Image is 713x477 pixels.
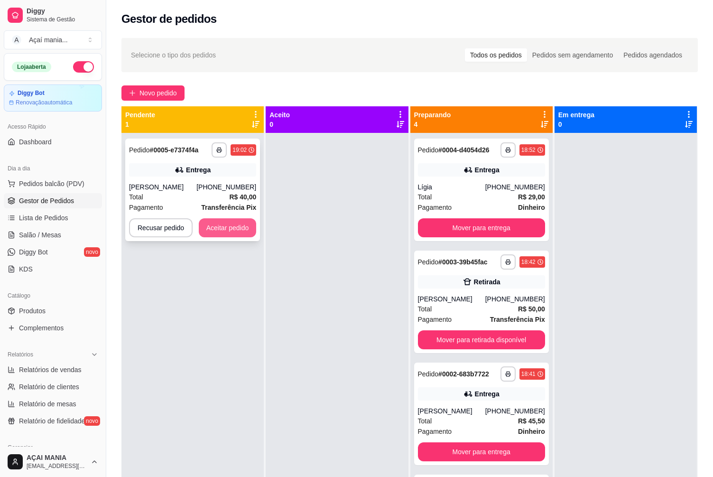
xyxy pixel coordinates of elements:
h2: Gestor de pedidos [121,11,217,27]
div: [PERSON_NAME] [418,294,485,304]
div: 18:42 [521,258,536,266]
div: Entrega [186,165,211,175]
button: Mover para entrega [418,442,545,461]
strong: R$ 29,00 [518,193,545,201]
p: 1 [125,120,155,129]
strong: R$ 40,00 [229,193,256,201]
div: Loja aberta [12,62,51,72]
div: [PHONE_NUMBER] [196,182,256,192]
strong: Transferência Pix [490,316,545,323]
span: Total [129,192,143,202]
strong: R$ 45,50 [518,417,545,425]
span: Relatório de mesas [19,399,76,409]
strong: # 0002-683b7722 [438,370,489,378]
div: [PHONE_NUMBER] [485,406,545,416]
a: Produtos [4,303,102,318]
a: Relatório de clientes [4,379,102,394]
span: Dashboard [19,137,52,147]
div: 19:02 [232,146,247,154]
button: Alterar Status [73,61,94,73]
strong: R$ 50,00 [518,305,545,313]
span: Produtos [19,306,46,316]
a: DiggySistema de Gestão [4,4,102,27]
span: Selecione o tipo dos pedidos [131,50,216,60]
div: 18:52 [521,146,536,154]
div: [PERSON_NAME] [418,406,485,416]
strong: # 0005-e7374f4a [150,146,199,154]
strong: Dinheiro [518,204,545,211]
span: Salão / Mesas [19,230,61,240]
a: Complementos [4,320,102,336]
span: plus [129,90,136,96]
span: Relatórios [8,351,33,358]
p: Em entrega [558,110,594,120]
span: Diggy [27,7,98,16]
span: Pedido [129,146,150,154]
span: Relatório de clientes [19,382,79,392]
button: Aceitar pedido [199,218,257,237]
button: AÇAI MANIA[EMAIL_ADDRESS][DOMAIN_NAME] [4,450,102,473]
span: Relatório de fidelidade [19,416,85,426]
a: Relatório de fidelidadenovo [4,413,102,429]
a: Diggy BotRenovaçãoautomática [4,84,102,112]
span: Sistema de Gestão [27,16,98,23]
strong: # 0003-39b45fac [438,258,488,266]
div: Retirada [474,277,500,287]
span: Pedido [418,146,439,154]
button: Mover para entrega [418,218,545,237]
span: A [12,35,21,45]
div: Entrega [475,165,500,175]
strong: # 0004-d4054d26 [438,146,489,154]
div: Açaí mania ... [29,35,68,45]
button: Novo pedido [121,85,185,101]
div: Dia a dia [4,161,102,176]
span: Diggy Bot [19,247,48,257]
p: Aceito [269,110,290,120]
article: Diggy Bot [18,90,45,97]
a: Relatório de mesas [4,396,102,412]
span: Pagamento [418,426,452,437]
div: Acesso Rápido [4,119,102,134]
div: Catálogo [4,288,102,303]
a: Diggy Botnovo [4,244,102,260]
button: Recusar pedido [129,218,193,237]
p: 0 [558,120,594,129]
span: [EMAIL_ADDRESS][DOMAIN_NAME] [27,462,87,470]
a: Salão / Mesas [4,227,102,243]
p: Preparando [414,110,451,120]
div: 18:41 [521,370,536,378]
span: Pagamento [418,314,452,325]
div: [PHONE_NUMBER] [485,294,545,304]
div: Pedidos agendados [618,48,687,62]
span: Pedidos balcão (PDV) [19,179,84,188]
span: Lista de Pedidos [19,213,68,223]
span: Pedido [418,258,439,266]
span: Total [418,192,432,202]
strong: Transferência Pix [201,204,256,211]
span: Gestor de Pedidos [19,196,74,206]
a: Gestor de Pedidos [4,193,102,208]
div: Pedidos sem agendamento [527,48,618,62]
span: KDS [19,264,33,274]
div: Lígia [418,182,485,192]
div: [PHONE_NUMBER] [485,182,545,192]
a: Relatórios de vendas [4,362,102,377]
span: AÇAI MANIA [27,454,87,462]
div: [PERSON_NAME] [129,182,196,192]
a: Dashboard [4,134,102,150]
span: Complementos [19,323,64,333]
span: Pagamento [418,202,452,213]
button: Pedidos balcão (PDV) [4,176,102,191]
button: Select a team [4,30,102,49]
span: Relatórios de vendas [19,365,82,374]
div: Gerenciar [4,440,102,455]
span: Novo pedido [139,88,177,98]
a: Lista de Pedidos [4,210,102,225]
div: Todos os pedidos [465,48,527,62]
button: Mover para retirada disponível [418,330,545,349]
span: Total [418,416,432,426]
span: Total [418,304,432,314]
strong: Dinheiro [518,428,545,435]
span: Pedido [418,370,439,378]
p: 4 [414,120,451,129]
